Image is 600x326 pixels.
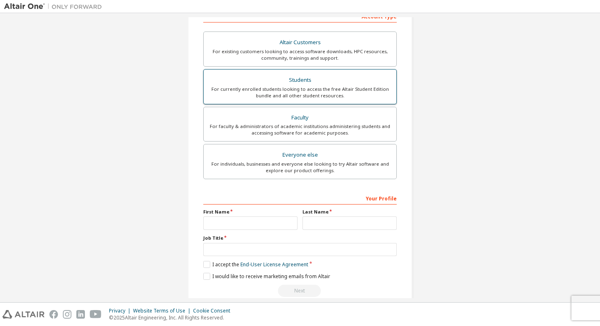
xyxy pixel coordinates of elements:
[63,310,71,319] img: instagram.svg
[203,285,397,297] div: Read and acccept EULA to continue
[203,209,298,215] label: First Name
[133,308,193,314] div: Website Terms of Use
[209,149,391,161] div: Everyone else
[49,310,58,319] img: facebook.svg
[203,191,397,205] div: Your Profile
[109,314,235,321] p: © 2025 Altair Engineering, Inc. All Rights Reserved.
[209,123,391,136] div: For faculty & administrators of academic institutions administering students and accessing softwa...
[2,310,44,319] img: altair_logo.svg
[209,48,391,61] div: For existing customers looking to access software downloads, HPC resources, community, trainings ...
[203,273,330,280] label: I would like to receive marketing emails from Altair
[209,86,391,99] div: For currently enrolled students looking to access the free Altair Student Edition bundle and all ...
[209,161,391,174] div: For individuals, businesses and everyone else looking to try Altair software and explore our prod...
[4,2,106,11] img: Altair One
[193,308,235,314] div: Cookie Consent
[109,308,133,314] div: Privacy
[209,37,391,48] div: Altair Customers
[203,261,308,268] label: I accept the
[203,235,397,241] label: Job Title
[90,310,102,319] img: youtube.svg
[240,261,308,268] a: End-User License Agreement
[302,209,397,215] label: Last Name
[209,112,391,124] div: Faculty
[76,310,85,319] img: linkedin.svg
[209,74,391,86] div: Students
